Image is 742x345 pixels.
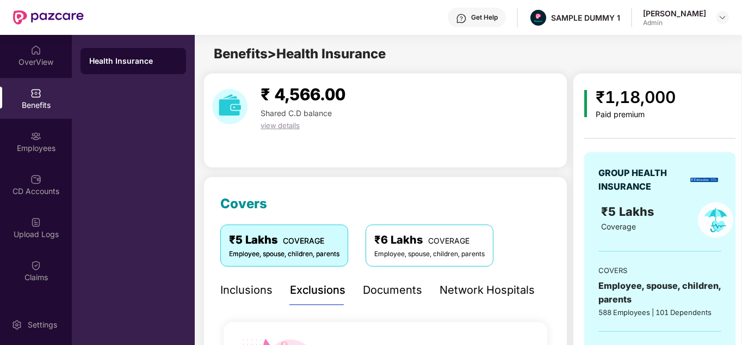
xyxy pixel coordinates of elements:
div: 588 Employees | 101 Dependents [598,307,721,318]
span: Shared C.D balance [261,108,332,118]
img: icon [584,90,587,117]
div: ₹5 Lakhs [229,232,339,249]
div: Documents [363,282,422,299]
div: Exclusions [290,282,345,299]
div: Employee, spouse, children, parents [229,249,339,259]
img: svg+xml;base64,PHN2ZyBpZD0iQmVuZWZpdHMiIHhtbG5zPSJodHRwOi8vd3d3LnczLm9yZy8yMDAwL3N2ZyIgd2lkdGg9Ij... [30,88,41,99]
span: Covers [220,196,267,211]
img: policyIcon [698,202,733,238]
img: download [212,89,248,124]
span: COVERAGE [428,236,469,245]
span: Coverage [601,222,636,231]
div: Admin [643,19,706,27]
div: Get Help [471,13,498,22]
div: Employee, spouse, children, parents [374,249,485,259]
span: ₹ 4,566.00 [261,84,345,104]
img: svg+xml;base64,PHN2ZyBpZD0iQ2xhaW0iIHhtbG5zPSJodHRwOi8vd3d3LnczLm9yZy8yMDAwL3N2ZyIgd2lkdGg9IjIwIi... [30,303,41,314]
img: svg+xml;base64,PHN2ZyBpZD0iQ2xhaW0iIHhtbG5zPSJodHRwOi8vd3d3LnczLm9yZy8yMDAwL3N2ZyIgd2lkdGg9IjIwIi... [30,260,41,271]
img: New Pazcare Logo [13,10,84,25]
div: [PERSON_NAME] [643,8,706,19]
div: Network Hospitals [440,282,535,299]
div: SAMPLE DUMMY 1 [551,13,620,23]
div: Health Insurance [89,56,177,66]
div: Employee, spouse, children, parents [598,279,721,306]
div: ₹1,18,000 [596,84,676,110]
div: Settings [24,319,60,330]
div: Paid premium [596,110,676,119]
img: svg+xml;base64,PHN2ZyBpZD0iU2V0dGluZy0yMHgyMCIgeG1sbnM9Imh0dHA6Ly93d3cudzMub3JnLzIwMDAvc3ZnIiB3aW... [11,319,22,330]
img: Pazcare_Alternative_logo-01-01.png [530,10,546,26]
div: Inclusions [220,282,273,299]
span: COVERAGE [283,236,324,245]
div: GROUP HEALTH INSURANCE [598,166,687,193]
img: svg+xml;base64,PHN2ZyBpZD0iQ0RfQWNjb3VudHMiIGRhdGEtbmFtZT0iQ0QgQWNjb3VudHMiIHhtbG5zPSJodHRwOi8vd3... [30,174,41,185]
span: Benefits > Health Insurance [214,46,386,62]
span: ₹5 Lakhs [601,204,657,219]
img: svg+xml;base64,PHN2ZyBpZD0iVXBsb2FkX0xvZ3MiIGRhdGEtbmFtZT0iVXBsb2FkIExvZ3MiIHhtbG5zPSJodHRwOi8vd3... [30,217,41,228]
img: svg+xml;base64,PHN2ZyBpZD0iSG9tZSIgeG1sbnM9Imh0dHA6Ly93d3cudzMub3JnLzIwMDAvc3ZnIiB3aWR0aD0iMjAiIG... [30,45,41,56]
div: ₹6 Lakhs [374,232,485,249]
img: svg+xml;base64,PHN2ZyBpZD0iRW1wbG95ZWVzIiB4bWxucz0iaHR0cDovL3d3dy53My5vcmcvMjAwMC9zdmciIHdpZHRoPS... [30,131,41,142]
img: insurerLogo [690,178,718,182]
img: svg+xml;base64,PHN2ZyBpZD0iSGVscC0zMngzMiIgeG1sbnM9Imh0dHA6Ly93d3cudzMub3JnLzIwMDAvc3ZnIiB3aWR0aD... [456,13,467,24]
span: view details [261,121,300,130]
img: svg+xml;base64,PHN2ZyBpZD0iRHJvcGRvd24tMzJ4MzIiIHhtbG5zPSJodHRwOi8vd3d3LnczLm9yZy8yMDAwL3N2ZyIgd2... [718,13,727,22]
div: COVERS [598,265,721,276]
